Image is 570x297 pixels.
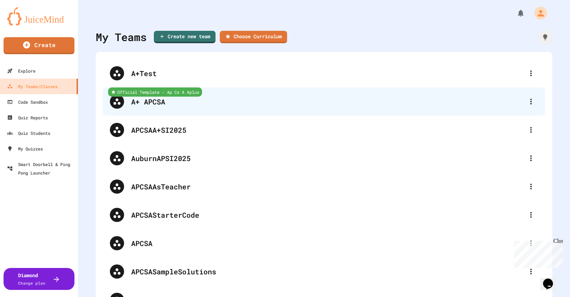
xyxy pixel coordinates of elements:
[7,98,48,106] div: Code Sandbox
[7,67,35,75] div: Explore
[103,229,545,257] div: APCSA
[7,144,43,153] div: My Quizzes
[538,30,552,44] div: How it works
[108,87,202,97] div: Official Template - Ap Cs A Aplus
[527,5,549,21] div: My Account
[103,144,545,172] div: AuburnAPSI2025
[131,266,524,277] div: APCSASampleSolutions
[540,269,563,290] iframe: chat widget
[103,87,545,116] div: Official Template - Ap Cs A AplusA+ APCSA
[131,68,524,79] div: A+Test
[503,7,527,19] div: My Notifications
[131,96,524,107] div: A+ APCSA
[18,280,45,286] span: Change plan
[131,153,524,164] div: AuburnAPSI2025
[131,125,524,135] div: APCSAA+SI2025
[7,113,48,122] div: Quiz Reports
[7,82,58,91] div: My Teams/Classes
[3,3,49,45] div: Chat with us now!Close
[220,31,287,43] a: Choose Curriculum
[131,210,524,220] div: APCSAStarterCode
[103,59,545,87] div: A+Test
[131,238,524,249] div: APCSA
[131,181,524,192] div: APCSAAsTeacher
[96,29,147,45] div: My Teams
[7,7,71,25] img: logo-orange.svg
[103,257,545,286] div: APCSASampleSolutions
[103,116,545,144] div: APCSAA+SI2025
[103,201,545,229] div: APCSAStarterCode
[103,172,545,201] div: APCSAAsTeacher
[18,272,45,286] div: Diamond
[4,37,74,54] a: Create
[511,238,563,268] iframe: chat widget
[7,160,75,177] div: Smart Doorbell & Ping Pong Launcher
[7,129,50,137] div: Quiz Students
[4,268,74,290] button: DiamondChange plan
[154,31,216,43] a: Create new team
